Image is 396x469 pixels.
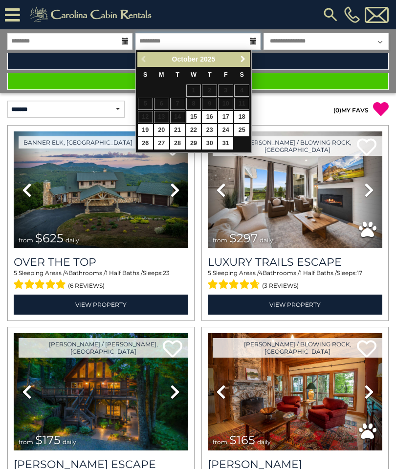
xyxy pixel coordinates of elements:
a: 22 [186,124,201,136]
span: Wednesday [191,71,197,78]
a: 16 [202,111,217,123]
span: $165 [229,433,255,447]
span: ( ) [333,107,341,114]
span: Monday [159,71,164,78]
div: Sleeping Areas / Bathrooms / Sleeps: [14,269,188,292]
span: 23 [163,269,170,277]
a: View Property [208,295,382,315]
span: 1 Half Baths / [106,269,143,277]
span: 5 [14,269,17,277]
a: [PERSON_NAME] / Blowing Rock, [GEOGRAPHIC_DATA] [213,136,382,156]
a: 29 [186,137,201,149]
img: thumbnail_168695581.jpeg [208,131,382,248]
a: 28 [170,137,185,149]
a: 31 [218,137,233,149]
a: 26 [138,137,153,149]
span: daily [257,438,271,446]
a: 23 [202,124,217,136]
div: Sleeping Areas / Bathrooms / Sleeps: [208,269,382,292]
span: Tuesday [176,71,179,78]
img: thumbnail_167153549.jpeg [14,131,188,248]
span: Friday [224,71,228,78]
span: daily [66,236,79,244]
img: search-regular.svg [322,6,339,23]
a: 19 [138,124,153,136]
span: 17 [357,269,362,277]
a: 30 [202,137,217,149]
img: thumbnail_168627805.jpeg [14,333,188,450]
img: Khaki-logo.png [25,5,160,24]
span: from [213,236,227,244]
span: $625 [35,231,64,245]
span: October [172,55,198,63]
span: daily [260,236,273,244]
img: thumbnail_163277858.jpeg [208,333,382,450]
a: [PHONE_NUMBER] [342,6,362,23]
span: (6 reviews) [68,279,105,292]
span: daily [63,438,76,446]
span: from [19,438,33,446]
a: 25 [234,124,249,136]
a: (0)MY FAVS [333,107,369,114]
span: 0 [335,107,339,114]
a: Over The Top [14,256,188,269]
span: 4 [259,269,263,277]
a: Luxury Trails Escape [208,256,382,269]
a: 27 [154,137,169,149]
a: 15 [186,111,201,123]
a: 21 [170,124,185,136]
span: $175 [35,433,61,447]
span: Thursday [208,71,212,78]
button: Please Update Results [7,73,389,90]
a: 18 [234,111,249,123]
a: Next [237,53,249,65]
a: Refine Search Filters [7,53,389,70]
a: [PERSON_NAME] / [PERSON_NAME], [GEOGRAPHIC_DATA] [19,338,188,358]
a: [PERSON_NAME] / Blowing Rock, [GEOGRAPHIC_DATA] [213,338,382,358]
span: Sunday [143,71,147,78]
span: Saturday [240,71,244,78]
a: 17 [218,111,233,123]
span: 2025 [200,55,215,63]
a: 20 [154,124,169,136]
a: View Property [14,295,188,315]
span: from [213,438,227,446]
a: Banner Elk, [GEOGRAPHIC_DATA] [19,136,137,149]
span: (3 reviews) [262,279,299,292]
span: 1 Half Baths / [300,269,337,277]
span: from [19,236,33,244]
span: 4 [65,269,68,277]
a: 24 [218,124,233,136]
span: 5 [208,269,211,277]
span: $297 [229,231,258,245]
span: Next [239,55,247,63]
